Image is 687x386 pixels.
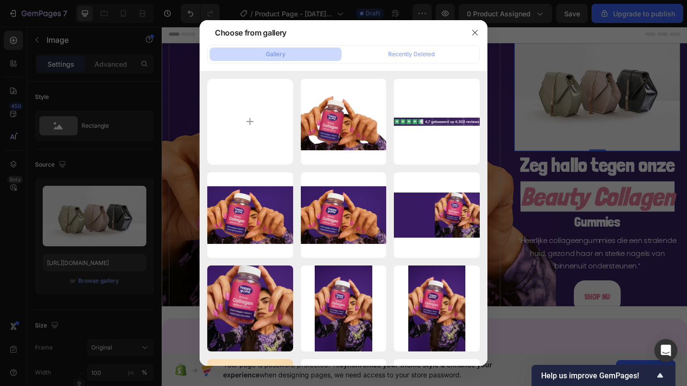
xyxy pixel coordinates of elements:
[541,371,654,380] span: Help us improve GemPages!
[301,186,387,243] img: image
[654,339,677,362] div: Open Intercom Messenger
[394,118,480,126] img: image
[394,193,480,237] img: image
[266,50,285,59] div: Gallery
[387,169,567,205] p: ⁠⁠⁠⁠⁠⁠⁠
[386,1,568,138] img: image_demo.jpg
[387,229,567,271] p: “Heerlijke collageengummies die een stralende huid, gezond haar en sterke nagels van binnenuit on...
[452,206,502,224] span: Gummies
[215,27,286,38] div: Choose from gallery
[393,171,562,204] i: Beauty Collagen
[315,265,372,351] img: image
[345,48,477,61] button: Recently Deleted
[451,279,503,315] button: <p><span style="font-size:19px;">SHOP NU</span></p>
[170,160,221,168] div: Drop element here
[210,48,342,61] button: Gallery
[463,292,491,303] span: SHOP NU
[386,138,568,169] h2: Zeg hallo tegen onze
[207,186,293,243] img: image
[541,370,666,381] button: Show survey - Help us improve GemPages!
[301,93,387,150] img: image
[386,169,568,206] h2: Rich Text Editor. Editing area: main
[408,265,465,351] img: image
[207,265,293,351] img: image
[388,50,435,59] div: Recently Deleted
